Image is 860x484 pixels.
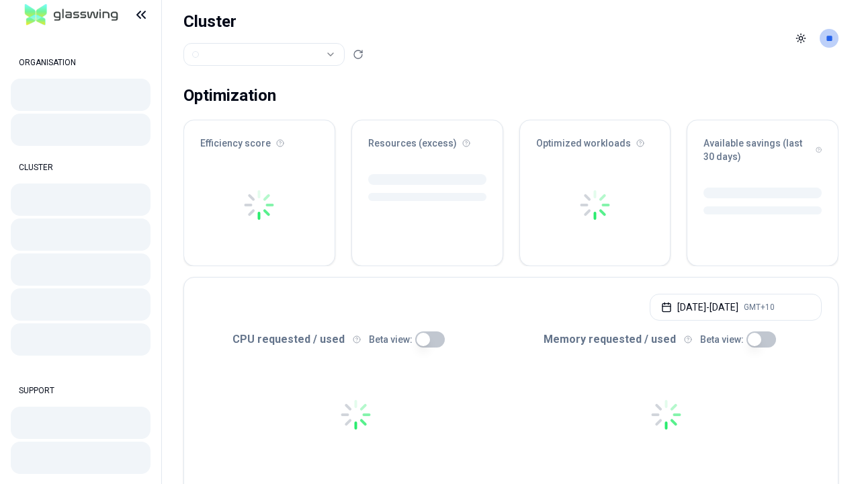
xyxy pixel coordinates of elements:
div: Optimized workloads [520,120,671,158]
div: CLUSTER [11,154,150,181]
p: Beta view: [369,333,413,346]
div: CPU requested / used [200,331,511,348]
div: SUPPORT [11,377,150,404]
div: Memory requested / used [511,331,822,348]
div: Available savings (last 30 days) [687,120,838,171]
div: ORGANISATION [11,49,150,76]
div: Optimization [183,82,276,109]
div: Efficiency score [184,120,335,158]
p: Beta view: [700,333,744,346]
div: Resources (excess) [352,120,503,158]
span: GMT+10 [744,302,775,313]
button: Select a value [183,43,345,66]
h1: Cluster [183,11,363,32]
button: [DATE]-[DATE]GMT+10 [650,294,822,321]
